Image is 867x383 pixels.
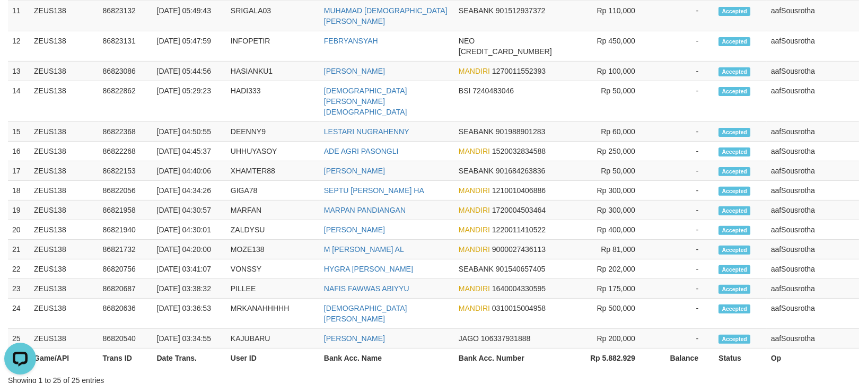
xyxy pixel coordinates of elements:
td: Rp 200,000 [568,329,651,349]
span: MANDIRI [459,186,490,195]
td: 20 [8,220,30,240]
td: [DATE] 05:44:56 [153,62,226,81]
td: Rp 100,000 [568,62,651,81]
span: JAGO [459,334,479,343]
span: Accepted [719,206,750,215]
td: aafSousrotha [767,31,859,62]
td: ZEUS138 [30,329,99,349]
td: [DATE] 05:47:59 [153,31,226,62]
td: Rp 400,000 [568,220,651,240]
span: Accepted [719,246,750,255]
td: 86822862 [99,81,153,122]
td: DEENNY9 [226,122,320,142]
td: - [651,81,714,122]
a: [DEMOGRAPHIC_DATA][PERSON_NAME] [324,304,407,323]
a: MUHAMAD [DEMOGRAPHIC_DATA][PERSON_NAME] [324,6,448,25]
td: - [651,329,714,349]
a: SEPTU [PERSON_NAME] HA [324,186,424,195]
th: Trans ID [99,349,153,368]
a: HYGRA [PERSON_NAME] [324,265,413,273]
th: Op [767,349,859,368]
td: aafSousrotha [767,329,859,349]
span: Accepted [719,304,750,314]
td: - [651,299,714,329]
a: [PERSON_NAME] [324,167,385,175]
td: - [651,259,714,279]
td: GIGA78 [226,181,320,201]
th: User ID [226,349,320,368]
td: [DATE] 05:49:43 [153,1,226,31]
span: Accepted [719,128,750,137]
td: Rp 202,000 [568,259,651,279]
th: Date Trans. [153,349,226,368]
td: Rp 60,000 [568,122,651,142]
td: aafSousrotha [767,220,859,240]
td: 13 [8,62,30,81]
span: MANDIRI [459,225,490,234]
th: Rp 5.882.929 [568,349,651,368]
span: Accepted [719,335,750,344]
td: ZEUS138 [30,122,99,142]
th: Balance [651,349,714,368]
span: MANDIRI [459,284,490,293]
a: LESTARI NUGRAHENNY [324,127,409,136]
span: Copy 1640004330595 to clipboard [492,284,546,293]
span: Copy 9000027436113 to clipboard [492,245,546,254]
td: 86821958 [99,201,153,220]
td: ZEUS138 [30,220,99,240]
td: [DATE] 04:30:57 [153,201,226,220]
span: Accepted [719,147,750,156]
td: ZEUS138 [30,1,99,31]
span: Copy 106337931888 to clipboard [481,334,530,343]
td: [DATE] 03:36:53 [153,299,226,329]
td: Rp 250,000 [568,142,651,161]
a: ADE AGRI PASONGLI [324,147,399,155]
span: Accepted [719,187,750,196]
span: Copy 1220011410522 to clipboard [492,225,546,234]
td: ZEUS138 [30,259,99,279]
span: MANDIRI [459,206,490,214]
td: 86820756 [99,259,153,279]
td: aafSousrotha [767,142,859,161]
span: Copy 1720004503464 to clipboard [492,206,546,214]
span: Accepted [719,167,750,176]
td: ZEUS138 [30,142,99,161]
td: [DATE] 04:34:26 [153,181,226,201]
a: [PERSON_NAME] [324,67,385,75]
td: [DATE] 04:50:55 [153,122,226,142]
td: - [651,201,714,220]
a: FEBRYANSYAH [324,37,378,45]
td: Rp 110,000 [568,1,651,31]
a: [DEMOGRAPHIC_DATA][PERSON_NAME][DEMOGRAPHIC_DATA] [324,86,407,116]
td: aafSousrotha [767,279,859,299]
span: MANDIRI [459,245,490,254]
td: 86822153 [99,161,153,181]
td: ZEUS138 [30,181,99,201]
button: Open LiveChat chat widget [4,4,36,36]
span: SEABANK [459,265,494,273]
span: Accepted [719,226,750,235]
td: Rp 450,000 [568,31,651,62]
span: Copy 901684263836 to clipboard [496,167,545,175]
td: aafSousrotha [767,122,859,142]
td: - [651,240,714,259]
span: Accepted [719,67,750,76]
th: Bank Acc. Number [454,349,568,368]
a: [PERSON_NAME] [324,225,385,234]
td: Rp 300,000 [568,201,651,220]
span: Accepted [719,265,750,274]
td: MARFAN [226,201,320,220]
span: BSI [459,86,471,95]
td: Rp 175,000 [568,279,651,299]
td: aafSousrotha [767,299,859,329]
td: aafSousrotha [767,1,859,31]
td: MOZE138 [226,240,320,259]
td: ZEUS138 [30,299,99,329]
td: - [651,1,714,31]
td: 19 [8,201,30,220]
span: Copy 901512937372 to clipboard [496,6,545,15]
td: [DATE] 03:38:32 [153,279,226,299]
td: ZEUS138 [30,81,99,122]
td: PILLEE [226,279,320,299]
td: ZEUS138 [30,161,99,181]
